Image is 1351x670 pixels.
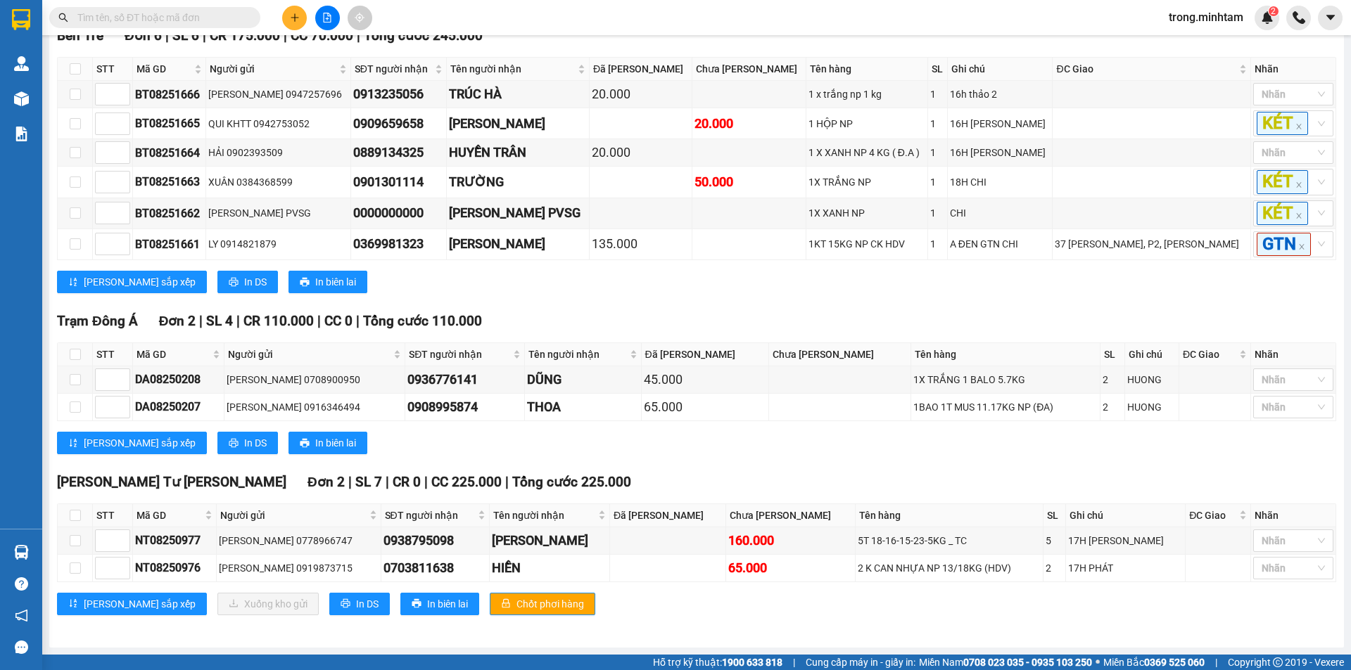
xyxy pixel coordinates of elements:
strong: 0708 023 035 - 0935 103 250 [963,657,1092,668]
span: In biên lai [427,596,468,612]
span: SĐT người nhận [385,508,475,523]
span: Tên người nhận [450,61,575,77]
div: 16H [PERSON_NAME] [950,116,1051,131]
img: warehouse-icon [14,91,29,106]
div: 0936776141 [407,370,522,389]
th: Tên hàng [911,343,1101,366]
th: Đã [PERSON_NAME] [642,343,769,366]
div: QUI KHTT 0942753052 [208,116,348,131]
button: printerIn biên lai [288,432,367,454]
img: logo-vxr [12,9,30,30]
td: TRÚC HÀ [447,81,590,108]
span: close [1295,123,1302,130]
span: KÉT [1257,202,1308,225]
th: Ghi chú [948,58,1053,81]
span: Người gửi [228,347,391,362]
span: Cung cấp máy in - giấy in: [806,655,915,670]
span: file-add [322,13,332,22]
div: TRÚC HÀ [449,84,587,104]
span: ĐC Giao [1189,508,1236,523]
th: Chưa [PERSON_NAME] [726,504,856,527]
div: [PERSON_NAME] 0947257696 [208,86,348,102]
div: 0909659658 [353,114,444,134]
span: Mã GD [137,61,191,77]
span: Mã GD [137,508,202,523]
div: 0889134325 [353,143,444,162]
div: BT08251662 [135,205,203,222]
span: Tên người nhận [528,347,627,362]
div: 1X TRẮNG 1 BALO 5.7KG [913,372,1098,387]
span: ⚪️ [1096,659,1100,665]
div: 20.000 [592,143,690,162]
span: Người gửi [220,508,367,523]
td: 0000000000 [351,198,447,229]
td: DŨNG [525,366,642,394]
button: caret-down [1318,6,1343,30]
div: BT08251666 [135,86,203,103]
td: HIỀN [490,555,610,582]
div: DŨNG [527,370,639,389]
span: [PERSON_NAME] Tư [PERSON_NAME] [57,474,286,490]
span: close [1298,243,1305,250]
span: Trạm Đông Á [57,313,138,329]
button: plus [282,6,307,30]
div: 1KT 15KG NP CK HDV [808,236,925,252]
img: icon-new-feature [1261,11,1274,24]
span: Tổng cước 245.000 [364,27,483,44]
div: 1 [930,236,945,252]
button: printerIn biên lai [288,271,367,293]
div: Nhãn [1255,347,1332,362]
td: VÂN ANH [490,527,610,555]
div: HUONG [1127,399,1176,415]
span: printer [229,277,239,288]
div: 20.000 [592,84,690,104]
div: 50.000 [694,172,804,192]
span: Đơn 2 [307,474,345,490]
div: 65.000 [644,397,766,417]
div: 0913235056 [353,84,444,104]
span: | [165,27,169,44]
span: sort-ascending [68,438,78,449]
div: HUYỀN TRÂN [449,143,587,162]
th: Ghi chú [1066,504,1186,527]
th: STT [93,58,133,81]
div: LY 0914821879 [208,236,348,252]
span: plus [290,13,300,22]
button: printerIn biên lai [400,593,479,615]
button: downloadXuống kho gửi [217,593,319,615]
div: 1 X XANH NP 4 KG ( Đ.A ) [808,145,925,160]
div: 1 [930,205,945,221]
span: 2 [1271,6,1276,16]
div: [PERSON_NAME] 0778966747 [219,533,379,548]
span: | [356,313,360,329]
div: 1 [930,145,945,160]
div: 135.000 [592,234,690,254]
span: SĐT người nhận [409,347,510,362]
div: Nhãn [1255,61,1332,77]
div: 0908995874 [407,397,522,417]
span: CC 225.000 [431,474,502,490]
div: 0703811638 [383,558,487,578]
td: NT08250977 [133,527,217,555]
div: [PERSON_NAME] 0916346494 [227,399,402,415]
td: MINH VÂN [447,108,590,139]
th: Chưa [PERSON_NAME] [692,58,806,81]
span: In DS [356,596,379,612]
span: Chốt phơi hàng [516,596,584,612]
span: printer [300,438,310,449]
div: 1BAO 1T MUS 11.17KG NP (ĐA) [913,399,1098,415]
span: | [236,313,240,329]
div: XUÂN 0384368599 [208,174,348,190]
span: Miền Nam [919,655,1092,670]
th: STT [93,343,133,366]
th: SL [928,58,948,81]
span: In DS [244,435,267,451]
span: Miền Bắc [1103,655,1205,670]
span: | [284,27,287,44]
div: NT08250977 [135,532,214,549]
div: TRƯỜNG [449,172,587,192]
td: QUYỀN PVSG [447,198,590,229]
span: KÉT [1257,112,1308,135]
sup: 2 [1269,6,1279,16]
td: 0938795098 [381,527,490,555]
